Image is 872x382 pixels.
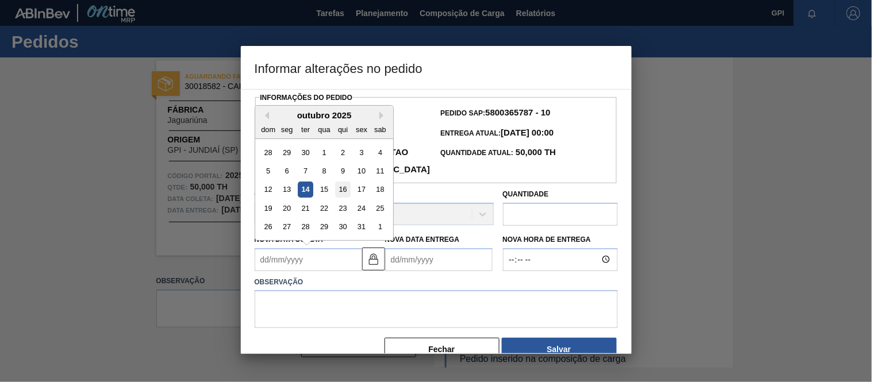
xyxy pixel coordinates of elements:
strong: [DATE] 00:00 [501,128,554,137]
div: ter [297,121,313,137]
button: Next Month [379,111,387,119]
button: Fechar [385,338,500,361]
div: Choose quarta-feira, 29 de outubro de 2025 [316,219,332,234]
img: locked [367,252,381,266]
label: Quantidade [503,190,549,198]
div: Choose terça-feira, 28 de outubro de 2025 [297,219,313,234]
div: seg [279,121,294,137]
div: Choose sábado, 25 de outubro de 2025 [372,200,387,216]
div: Choose domingo, 28 de setembro de 2025 [260,144,276,160]
div: qui [335,121,350,137]
strong: 5800365787 - 10 [486,107,551,117]
div: Choose quarta-feira, 15 de outubro de 2025 [316,182,332,197]
div: Choose quarta-feira, 1 de outubro de 2025 [316,144,332,160]
div: Choose quinta-feira, 9 de outubro de 2025 [335,163,350,179]
div: Choose sexta-feira, 10 de outubro de 2025 [354,163,369,179]
div: Choose domingo, 5 de outubro de 2025 [260,163,276,179]
div: Choose quinta-feira, 23 de outubro de 2025 [335,200,350,216]
div: Choose terça-feira, 14 de outubro de 2025 [297,182,313,197]
div: Choose domingo, 12 de outubro de 2025 [260,182,276,197]
span: Pedido SAP: [441,109,551,117]
div: Choose sábado, 4 de outubro de 2025 [372,144,387,160]
div: Choose sexta-feira, 3 de outubro de 2025 [354,144,369,160]
div: Choose sexta-feira, 24 de outubro de 2025 [354,200,369,216]
div: Choose quinta-feira, 30 de outubro de 2025 [335,219,350,234]
div: Choose sexta-feira, 31 de outubro de 2025 [354,219,369,234]
div: Choose segunda-feira, 29 de setembro de 2025 [279,144,294,160]
label: Nova Data Coleta [255,236,324,244]
div: Choose sábado, 1 de novembro de 2025 [372,219,387,234]
div: dom [260,121,276,137]
input: dd/mm/yyyy [255,248,362,271]
div: Choose quarta-feira, 8 de outubro de 2025 [316,163,332,179]
h3: Informar alterações no pedido [241,46,632,90]
div: month 2025-10 [259,142,389,236]
label: Informações do Pedido [260,94,353,102]
button: Salvar [502,338,617,361]
div: qua [316,121,332,137]
div: Choose domingo, 26 de outubro de 2025 [260,219,276,234]
div: Choose quinta-feira, 2 de outubro de 2025 [335,144,350,160]
input: dd/mm/yyyy [385,248,493,271]
button: Previous Month [261,111,269,119]
div: sab [372,121,387,137]
div: Choose quinta-feira, 16 de outubro de 2025 [335,182,350,197]
span: Entrega Atual: [441,129,554,137]
div: Choose segunda-feira, 13 de outubro de 2025 [279,182,294,197]
label: Observação [255,274,618,291]
div: Choose quarta-feira, 22 de outubro de 2025 [316,200,332,216]
label: Nova Data Entrega [385,236,460,244]
strong: 50,000 TH [513,147,556,157]
div: Choose sábado, 18 de outubro de 2025 [372,182,387,197]
div: Choose segunda-feira, 20 de outubro de 2025 [279,200,294,216]
div: Choose terça-feira, 21 de outubro de 2025 [297,200,313,216]
div: Choose segunda-feira, 6 de outubro de 2025 [279,163,294,179]
div: sex [354,121,369,137]
div: Choose sexta-feira, 17 de outubro de 2025 [354,182,369,197]
div: outubro 2025 [255,110,393,120]
label: Nova Hora de Entrega [503,231,618,248]
button: locked [362,248,385,271]
div: Choose segunda-feira, 27 de outubro de 2025 [279,219,294,234]
div: Choose domingo, 19 de outubro de 2025 [260,200,276,216]
span: Quantidade Atual: [441,149,556,157]
div: Choose terça-feira, 30 de setembro de 2025 [297,144,313,160]
div: Choose terça-feira, 7 de outubro de 2025 [297,163,313,179]
div: Choose sábado, 11 de outubro de 2025 [372,163,387,179]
